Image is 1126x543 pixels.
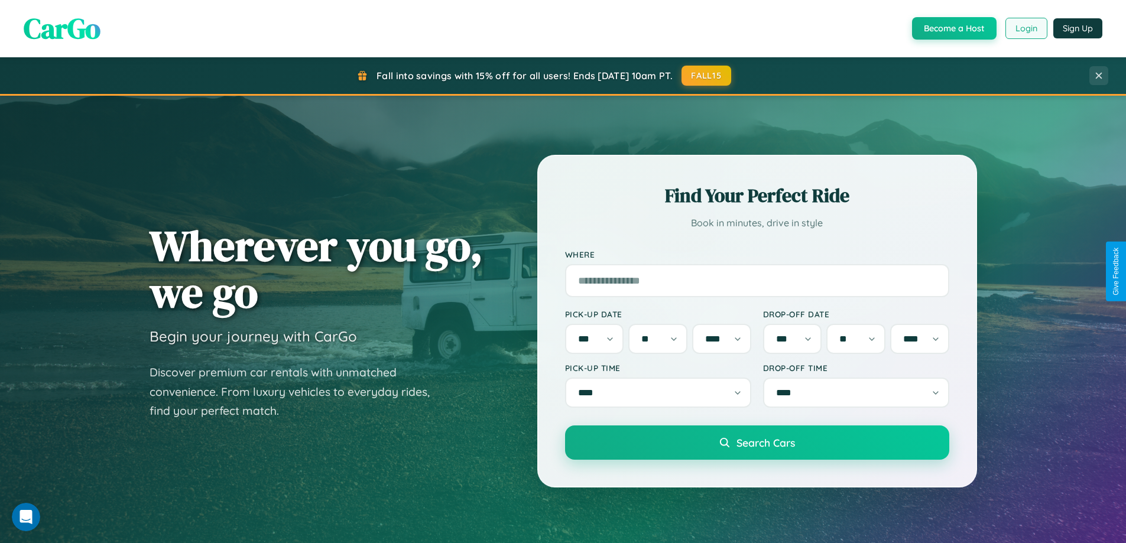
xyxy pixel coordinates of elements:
h2: Find Your Perfect Ride [565,183,949,209]
div: Give Feedback [1112,248,1120,295]
button: Search Cars [565,425,949,460]
button: Sign Up [1053,18,1102,38]
p: Book in minutes, drive in style [565,214,949,232]
p: Discover premium car rentals with unmatched convenience. From luxury vehicles to everyday rides, ... [150,363,445,421]
span: Fall into savings with 15% off for all users! Ends [DATE] 10am PT. [377,70,673,82]
iframe: Intercom live chat [12,503,40,531]
button: Login [1005,18,1047,39]
label: Drop-off Time [763,363,949,373]
label: Pick-up Time [565,363,751,373]
h3: Begin your journey with CarGo [150,327,357,345]
label: Pick-up Date [565,309,751,319]
span: CarGo [24,9,100,48]
label: Drop-off Date [763,309,949,319]
span: Search Cars [736,436,795,449]
button: FALL15 [682,66,731,86]
h1: Wherever you go, we go [150,222,483,316]
label: Where [565,249,949,259]
button: Become a Host [912,17,997,40]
